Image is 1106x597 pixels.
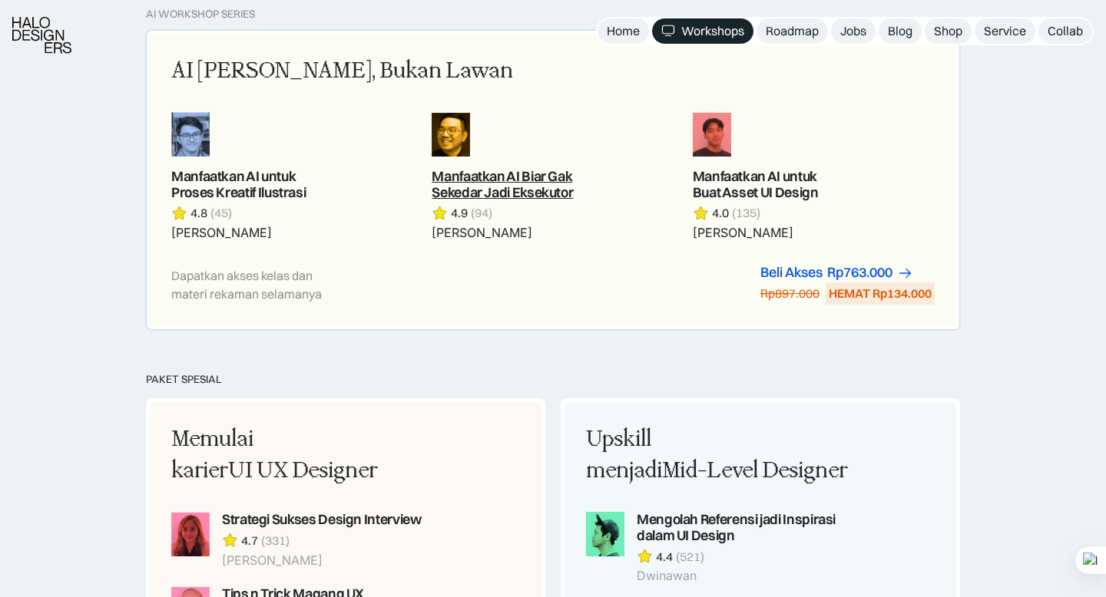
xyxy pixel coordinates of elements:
div: Strategi Sukses Design Interview [222,512,421,528]
a: Service [975,18,1035,44]
div: Rp897.000 [760,285,820,302]
a: Shop [925,18,972,44]
div: 4.7 [241,533,258,549]
div: Upskill menjadi [586,424,850,487]
div: Dwinawan [637,569,850,583]
div: Blog [888,23,912,39]
div: AI Workshop Series [146,8,255,21]
a: Blog [879,18,922,44]
a: Home [598,18,649,44]
a: Workshops [652,18,753,44]
span: UI UX Designer [228,457,378,483]
div: Mengolah Referensi jadi Inspirasi dalam UI Design [637,512,850,544]
a: Collab [1038,18,1092,44]
div: Roadmap [766,23,819,39]
a: Jobs [831,18,876,44]
div: Memulai karier [171,424,435,487]
a: Strategi Sukses Design Interview4.7(331)[PERSON_NAME] [171,512,435,568]
span: Mid-Level Designer [662,457,848,483]
div: Dapatkan akses kelas dan materi rekaman selamanya [171,266,345,303]
a: Mengolah Referensi jadi Inspirasi dalam UI Design4.4(521)Dwinawan [586,512,850,584]
div: Service [984,23,1026,39]
div: Workshops [681,23,744,39]
div: [PERSON_NAME] [222,553,421,568]
div: Home [607,23,640,39]
div: (331) [261,533,290,549]
a: Beli AksesRp763.000 [760,265,913,281]
div: 4.4 [656,549,673,565]
div: Collab [1048,23,1083,39]
div: PAKET SPESIAL [146,373,960,386]
div: (521) [676,549,704,565]
div: HEMAT Rp134.000 [829,285,932,302]
div: Jobs [840,23,866,39]
div: Rp763.000 [827,265,892,281]
a: Roadmap [757,18,828,44]
div: Shop [934,23,962,39]
div: AI [PERSON_NAME], Bukan Lawan [171,55,513,87]
div: Beli Akses [760,265,823,281]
